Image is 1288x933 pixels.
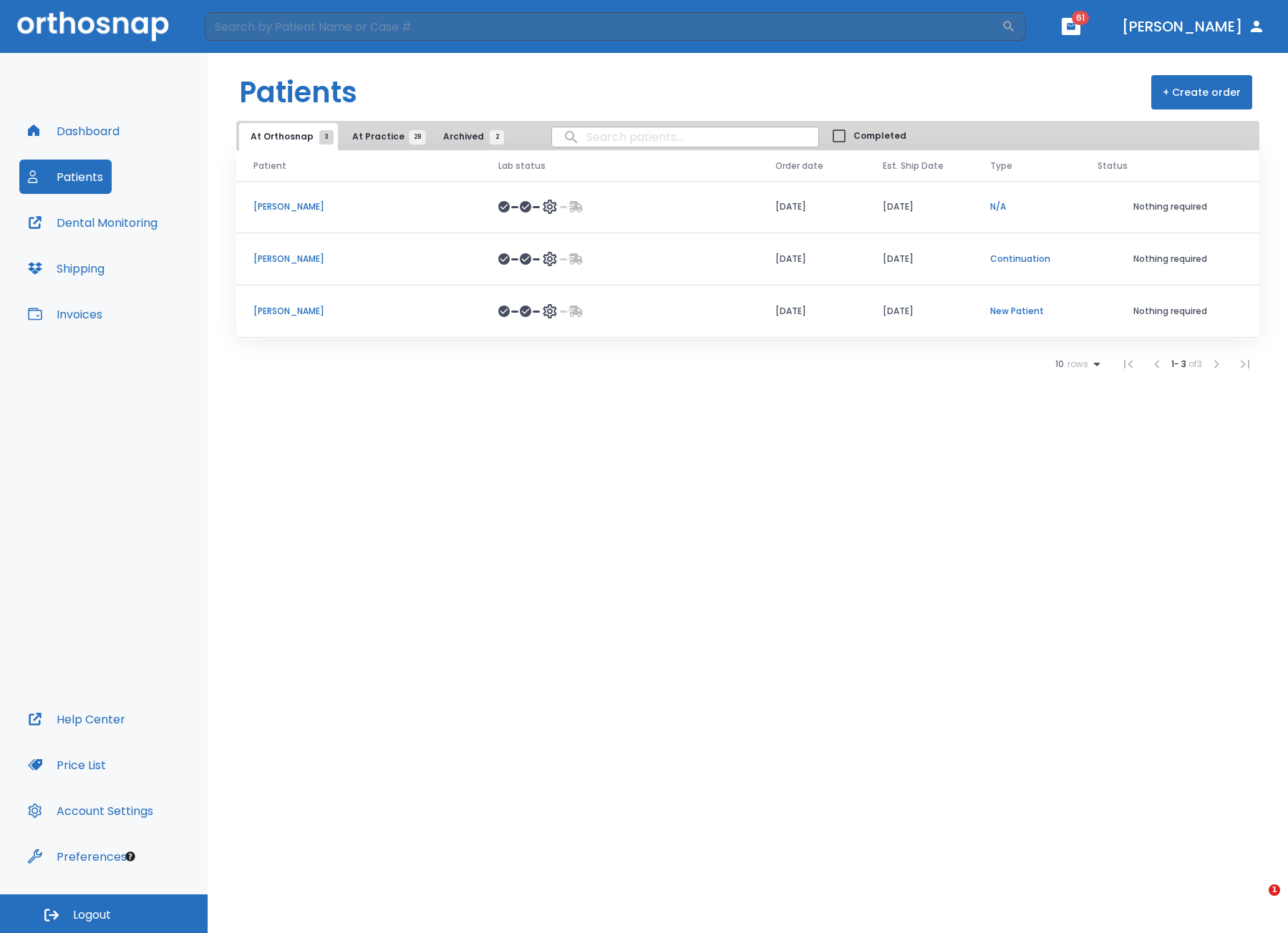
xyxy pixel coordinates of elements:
[443,130,497,143] span: Archived
[883,160,944,172] span: Est. Ship Date
[253,160,286,172] span: Patient
[1239,884,1274,919] iframe: Intercom live chat
[19,160,112,194] button: Patients
[19,839,135,874] button: Preferences
[1064,359,1088,369] span: rows
[1098,200,1242,213] p: Nothing required
[19,297,111,331] button: Invoices
[758,181,866,233] td: [DATE]
[1098,160,1128,172] span: Status
[1055,359,1064,369] span: 10
[19,793,162,828] button: Account Settings
[1171,358,1188,370] span: 1 - 3
[1188,358,1202,370] span: of 3
[253,253,464,265] p: [PERSON_NAME]
[775,160,823,172] span: Order date
[990,253,1063,265] p: Continuation
[866,181,973,233] td: [DATE]
[253,200,464,213] p: [PERSON_NAME]
[319,130,334,145] span: 3
[239,71,357,114] h1: Patients
[19,205,166,240] button: Dental Monitoring
[866,233,973,285] td: [DATE]
[1116,14,1271,39] button: [PERSON_NAME]
[253,305,464,318] p: [PERSON_NAME]
[490,130,504,145] span: 2
[990,305,1063,318] p: New Patient
[853,130,906,142] span: Completed
[352,130,417,143] span: At Practice
[1098,253,1242,265] p: Nothing required
[1269,884,1280,896] span: 1
[866,285,973,338] td: [DATE]
[19,702,134,736] button: Help Center
[124,850,137,863] div: Tooltip anchor
[758,285,866,338] td: [DATE]
[205,12,1002,41] input: Search by Patient Name or Case #
[19,114,128,148] button: Dashboard
[239,123,511,150] div: tabs
[990,160,1012,172] span: Type
[552,123,818,151] input: search
[1151,75,1252,109] button: + Create order
[758,233,866,285] td: [DATE]
[19,251,113,285] button: Shipping
[990,200,1063,213] p: N/A
[1098,305,1242,318] p: Nothing required
[498,160,546,172] span: Lab status
[73,907,111,923] span: Logout
[17,11,169,41] img: Orthosnap
[19,748,115,782] button: Price List
[410,130,426,145] span: 28
[251,130,326,143] span: At Orthosnap
[1072,11,1089,25] span: 61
